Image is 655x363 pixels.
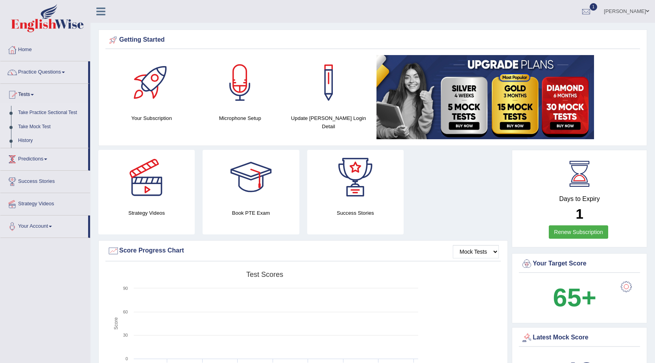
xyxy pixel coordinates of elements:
[553,283,596,312] b: 65+
[0,61,88,81] a: Practice Questions
[0,171,90,190] a: Success Stories
[246,271,283,278] tspan: Test scores
[288,114,369,131] h4: Update [PERSON_NAME] Login Detail
[107,245,499,257] div: Score Progress Chart
[15,106,88,120] a: Take Practice Sectional Test
[521,332,638,344] div: Latest Mock Score
[111,114,192,122] h4: Your Subscription
[200,114,280,122] h4: Microphone Setup
[113,317,119,330] tspan: Score
[123,333,128,337] text: 30
[107,34,638,46] div: Getting Started
[521,258,638,270] div: Your Target Score
[123,310,128,314] text: 60
[0,84,88,103] a: Tests
[590,3,598,11] span: 1
[98,209,195,217] h4: Strategy Videos
[123,286,128,291] text: 90
[521,195,638,203] h4: Days to Expiry
[0,216,88,235] a: Your Account
[549,225,608,239] a: Renew Subscription
[0,193,90,213] a: Strategy Videos
[203,209,299,217] h4: Book PTE Exam
[15,120,88,134] a: Take Mock Test
[576,206,583,221] b: 1
[125,356,128,361] text: 0
[307,209,404,217] h4: Success Stories
[0,148,88,168] a: Predictions
[376,55,594,139] img: small5.jpg
[15,134,88,148] a: History
[0,39,90,59] a: Home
